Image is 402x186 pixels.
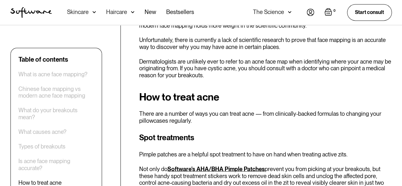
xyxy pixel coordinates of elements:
[324,8,337,17] a: Open empty cart
[10,7,52,18] a: home
[139,132,392,143] h3: Spot treatments
[10,7,52,18] img: Software Logo
[332,8,337,14] div: 0
[131,9,134,15] img: arrow down
[167,165,265,172] a: Software's AHA/BHA Pimple Patches
[139,58,392,79] p: Dermatologists are unlikely ever to refer to an acne face map when identifying where your acne ma...
[18,86,94,99] a: Chinese face mapping vs modern acne face mapping
[18,71,87,78] a: What is acne face mapping?
[139,91,392,103] h2: How to treat acne
[253,9,284,15] div: The Science
[347,4,392,20] a: Start consult
[18,158,94,171] a: Is acne face mapping accurate?
[106,9,127,15] div: Haircare
[288,9,291,15] img: arrow down
[67,9,89,15] div: Skincare
[18,56,68,63] div: Table of contents
[139,151,392,158] p: Pimple patches are a helpful spot treatment to have on hand when treating active zits.
[92,9,96,15] img: arrow down
[139,110,392,124] p: There are a number of ways you can treat acne — from clinically-backed formulas to changing your ...
[18,143,65,150] a: Types of breakouts
[18,128,66,135] a: What causes acne?
[18,107,94,121] a: What do your breakouts mean?
[139,37,392,50] p: Unfortunately, there is currently a lack of scientific research to prove that face mapping is an ...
